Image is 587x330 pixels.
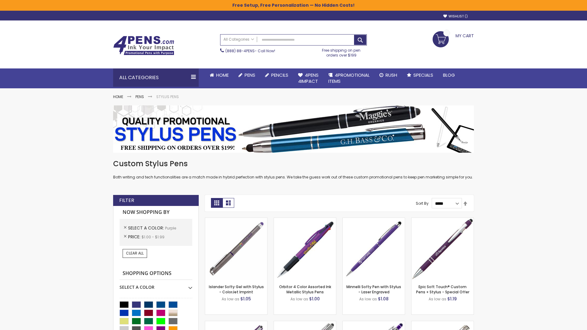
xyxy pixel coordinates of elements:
[271,72,288,78] span: Pencils
[323,68,375,88] a: 4PROMOTIONALITEMS
[343,218,405,223] a: Minnelli Softy Pen with Stylus - Laser Engraved-Purple
[120,206,192,219] strong: Now Shopping by
[274,321,336,326] a: Tres-Chic with Stylus Metal Pen - Standard Laser-Purple
[123,249,147,258] a: Clear All
[222,296,239,302] span: As low as
[209,284,264,294] a: Islander Softy Gel with Stylus - ColorJet Imprint
[413,72,433,78] span: Specials
[119,197,134,204] strong: Filter
[126,251,144,256] span: Clear All
[375,68,402,82] a: Rush
[279,284,331,294] a: Orbitor 4 Color Assorted Ink Metallic Stylus Pens
[205,321,267,326] a: Avendale Velvet Touch Stylus Gel Pen-Purple
[443,14,468,19] a: Wishlist
[113,36,174,55] img: 4Pens Custom Pens and Promotional Products
[412,218,474,223] a: 4P-MS8B-Purple
[113,105,474,153] img: Stylus Pens
[113,159,474,180] div: Both writing and tech functionalities are a match made in hybrid perfection with stylus pens. We ...
[298,72,319,84] span: 4Pens 4impact
[113,68,199,87] div: All Categories
[412,321,474,326] a: Tres-Chic Touch Pen - Standard Laser-Purple
[128,225,165,231] span: Select A Color
[225,48,275,53] span: - Call Now!
[165,226,176,231] span: Purple
[346,284,401,294] a: Minnelli Softy Pen with Stylus - Laser Engraved
[443,72,455,78] span: Blog
[438,68,460,82] a: Blog
[402,68,438,82] a: Specials
[223,37,254,42] span: All Categories
[274,218,336,223] a: Orbitor 4 Color Assorted Ink Metallic Stylus Pens-Purple
[128,234,142,240] span: Price
[343,218,405,280] img: Minnelli Softy Pen with Stylus - Laser Engraved-Purple
[205,68,234,82] a: Home
[359,296,377,302] span: As low as
[416,284,469,294] a: Epic Soft Touch® Custom Pens + Stylus - Special Offer
[412,218,474,280] img: 4P-MS8B-Purple
[309,296,320,302] span: $1.00
[205,218,267,223] a: Islander Softy Gel with Stylus - ColorJet Imprint-Purple
[113,94,123,99] a: Home
[328,72,370,84] span: 4PROMOTIONAL ITEMS
[240,296,251,302] span: $1.05
[260,68,293,82] a: Pencils
[245,72,255,78] span: Pens
[274,218,336,280] img: Orbitor 4 Color Assorted Ink Metallic Stylus Pens-Purple
[205,218,267,280] img: Islander Softy Gel with Stylus - ColorJet Imprint-Purple
[220,35,257,45] a: All Categories
[120,280,192,290] div: Select A Color
[316,46,367,58] div: Free shipping on pen orders over $199
[216,72,229,78] span: Home
[225,48,255,53] a: (888) 88-4PENS
[120,267,192,280] strong: Shopping Options
[293,68,323,88] a: 4Pens4impact
[378,296,389,302] span: $1.08
[416,201,429,206] label: Sort By
[135,94,144,99] a: Pens
[211,198,223,208] strong: Grid
[447,296,457,302] span: $1.19
[429,296,446,302] span: As low as
[156,94,179,99] strong: Stylus Pens
[142,234,164,240] span: $1.00 - $1.99
[113,159,474,169] h1: Custom Stylus Pens
[290,296,308,302] span: As low as
[343,321,405,326] a: Phoenix Softy with Stylus Pen - Laser-Purple
[234,68,260,82] a: Pens
[386,72,397,78] span: Rush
